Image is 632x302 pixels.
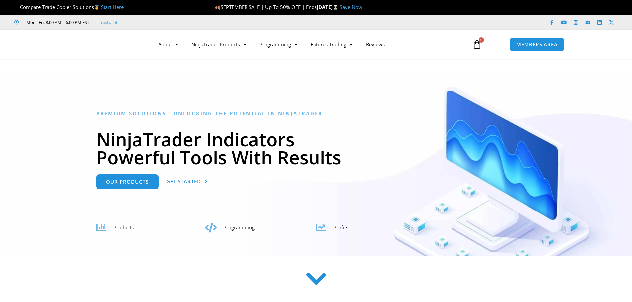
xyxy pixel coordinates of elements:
[152,37,185,52] a: About
[509,38,565,51] a: MEMBERS AREA
[253,37,304,52] a: Programming
[166,179,201,184] span: Get Started
[317,4,340,10] strong: [DATE]
[113,224,134,231] span: Products
[99,18,118,26] a: Trustpilot
[15,5,20,10] img: 🏆
[359,37,391,52] a: Reviews
[185,37,253,52] a: NinjaTrader Products
[340,4,362,10] a: Save Now
[106,179,149,184] span: Our Products
[479,37,484,43] span: 0
[96,110,536,117] h6: Premium Solutions - Unlocking the Potential in NinjaTrader
[67,32,139,56] img: LogoAI | Affordable Indicators – NinjaTrader
[14,4,124,10] span: Compare Trade Copier Solutions
[101,4,124,10] a: Start Here
[516,42,558,47] span: MEMBERS AREA
[215,4,317,10] span: SEPTEMBER SALE | Up To 50% OFF | Ends
[166,174,208,189] a: Get Started
[152,37,465,52] nav: Menu
[304,37,359,52] a: Futures Trading
[96,130,536,166] h1: NinjaTrader Indicators Powerful Tools With Results
[215,5,220,10] img: 🍂
[333,224,348,231] span: Profits
[94,5,99,10] img: 🥇
[333,5,338,10] img: ⌛
[25,18,89,26] span: Mon - Fri: 8:00 AM – 6:00 PM EST
[223,224,255,231] span: Programming
[462,35,492,54] a: 0
[96,174,159,189] a: Our Products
